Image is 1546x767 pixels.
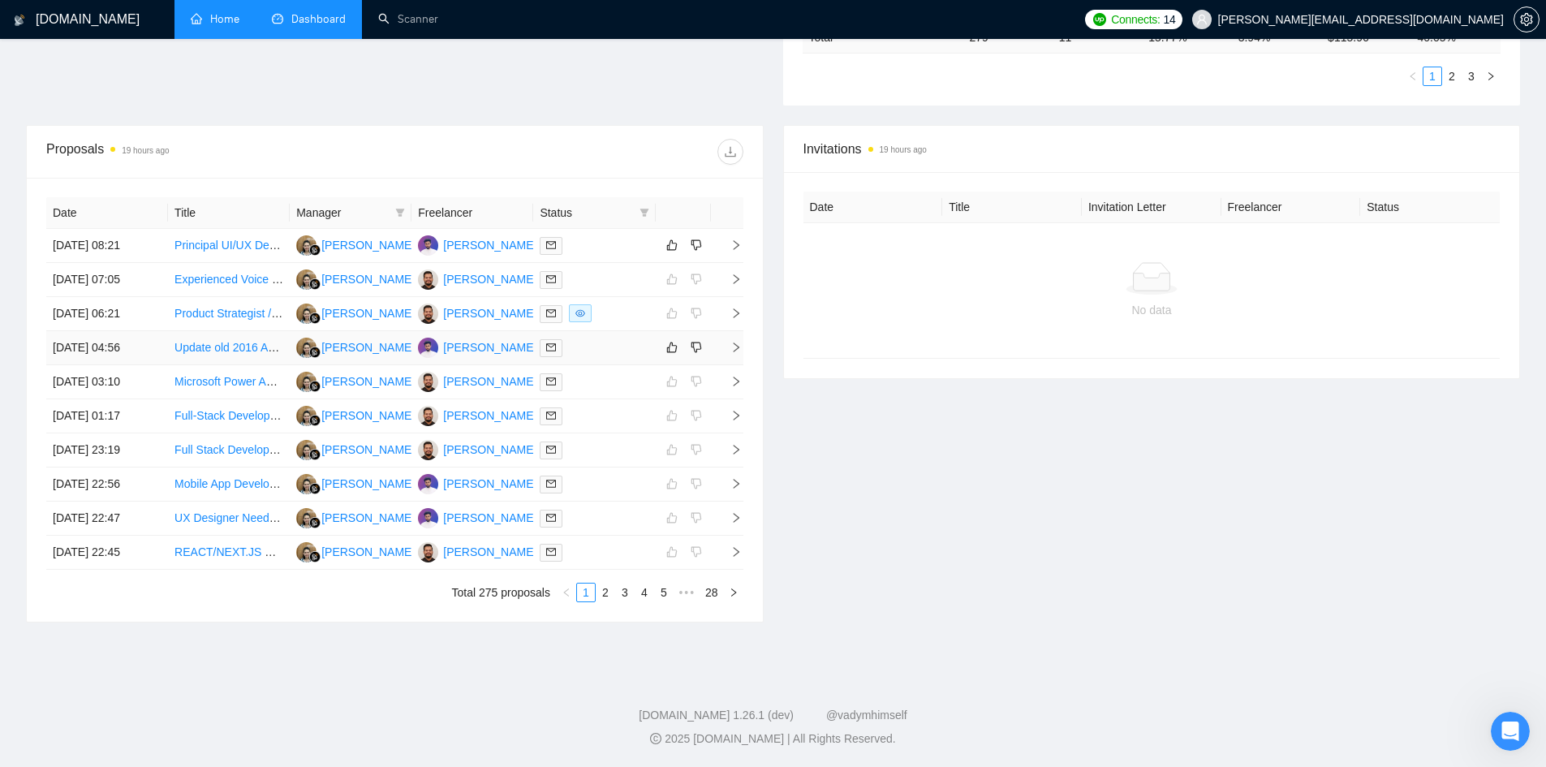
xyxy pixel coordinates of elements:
span: like [666,341,678,354]
span: mail [546,513,556,523]
img: AA [418,542,438,562]
span: right [729,588,739,597]
span: filter [395,208,405,218]
div: [PERSON_NAME] [443,509,536,527]
div: [PERSON_NAME] [321,407,415,424]
a: 1 [1423,67,1441,85]
button: setting [1514,6,1540,32]
a: ES[PERSON_NAME] [296,306,415,319]
td: [DATE] 07:05 [46,263,168,297]
div: [PERSON_NAME] [443,304,536,322]
td: [DATE] 22:45 [46,536,168,570]
div: [PERSON_NAME] [443,543,536,561]
img: FM [418,508,438,528]
td: [DATE] 06:21 [46,297,168,331]
div: [PERSON_NAME] [321,373,415,390]
span: like [666,239,678,252]
div: [PERSON_NAME] [443,475,536,493]
span: right [717,512,742,524]
a: 3 [616,584,634,601]
span: right [717,478,742,489]
div: [PERSON_NAME] [321,543,415,561]
span: right [1486,71,1496,81]
img: logo [14,7,25,33]
a: ES[PERSON_NAME] [296,545,415,558]
a: 2 [1443,67,1461,85]
td: Principal UI/UX Designer (Motion + Gamification + Tokens) [168,229,290,263]
li: Previous Page [557,583,576,602]
img: gigradar-bm.png [309,312,321,324]
img: AA [418,372,438,392]
img: gigradar-bm.png [309,449,321,460]
span: dislike [691,341,702,354]
span: ••• [674,583,700,602]
a: @vadymhimself [826,709,907,722]
div: [PERSON_NAME] [321,304,415,322]
td: Microsoft Power Apps and GPT Integrations needed [168,365,290,399]
td: [DATE] 22:47 [46,502,168,536]
img: AA [418,269,438,290]
span: left [562,588,571,597]
a: Principal UI/UX Designer (Motion + Gamification + Tokens) [174,239,470,252]
span: mail [546,274,556,284]
li: 3 [615,583,635,602]
li: 5 [654,583,674,602]
span: eye [575,308,585,318]
time: 19 hours ago [122,146,169,155]
span: filter [640,208,649,218]
button: dislike [687,338,706,357]
a: ES[PERSON_NAME] [296,476,415,489]
a: FM[PERSON_NAME] [418,511,536,524]
span: mail [546,308,556,318]
span: mail [546,445,556,455]
img: ES [296,372,317,392]
img: gigradar-bm.png [309,278,321,290]
a: ES[PERSON_NAME] [296,340,415,353]
td: Product Strategist / UX Analyst for a WebApp for a Startup Company [168,297,290,331]
span: mail [546,411,556,420]
div: [PERSON_NAME] [321,236,415,254]
th: Date [46,197,168,229]
th: Status [1360,192,1500,223]
li: 3 [1462,67,1481,86]
td: UX Designer Needed for App Prototype Review and Improvement [168,502,290,536]
li: Next Page [724,583,743,602]
iframe: Intercom live chat [1491,712,1530,751]
span: filter [636,200,652,225]
td: [DATE] 04:56 [46,331,168,365]
span: right [717,546,742,558]
td: Mobile App Developer (Flutter/React Native) for Spiritual Manifestation App [168,468,290,502]
button: right [724,583,743,602]
th: Manager [290,197,411,229]
a: 4 [635,584,653,601]
a: ES[PERSON_NAME] [296,511,415,524]
span: 14 [1164,11,1176,28]
div: Proposals [46,139,394,165]
a: Full-Stack Developer – CAD-to-Render MVP (Python, Blender, AI Assist) [174,409,539,422]
td: [DATE] 01:17 [46,399,168,433]
td: Update old 2016 Android audiobook app to latest SDK 36 [168,331,290,365]
img: gigradar-bm.png [309,415,321,426]
div: [PERSON_NAME] [321,509,415,527]
span: right [717,410,742,421]
a: AA[PERSON_NAME] [418,272,536,285]
div: [PERSON_NAME] [443,441,536,459]
span: setting [1514,13,1539,26]
span: mail [546,377,556,386]
a: 3 [1462,67,1480,85]
img: AA [418,440,438,460]
img: FM [418,235,438,256]
span: mail [546,479,556,489]
a: AA[PERSON_NAME] [418,374,536,387]
span: right [717,239,742,251]
li: 2 [1442,67,1462,86]
div: [PERSON_NAME] [443,338,536,356]
img: FM [418,474,438,494]
span: download [718,145,743,158]
div: 2025 [DOMAIN_NAME] | All Rights Reserved. [13,730,1533,748]
span: copyright [650,733,661,744]
img: gigradar-bm.png [309,347,321,358]
a: AA[PERSON_NAME] [418,545,536,558]
th: Title [168,197,290,229]
img: gigradar-bm.png [309,483,321,494]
